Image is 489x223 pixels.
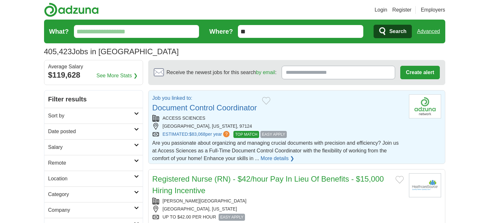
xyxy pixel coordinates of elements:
[152,140,399,161] span: Are you passionate about organizing and managing crucial documents with precision and efficiency?...
[189,132,205,137] span: $83,068
[375,6,387,14] a: Login
[44,139,143,155] a: Salary
[395,176,404,184] button: Add to favorite jobs
[44,90,143,108] h2: Filter results
[44,46,72,57] span: 405,423
[44,202,143,218] a: Company
[421,6,445,14] a: Employers
[48,175,134,183] h2: Location
[44,186,143,202] a: Category
[48,143,134,151] h2: Salary
[48,64,139,69] div: Average Salary
[48,69,139,81] div: $119,628
[223,131,230,137] span: ?
[44,171,143,186] a: Location
[44,124,143,139] a: Date posted
[48,191,134,198] h2: Category
[48,159,134,167] h2: Remote
[262,97,270,105] button: Add to favorite jobs
[389,25,406,38] span: Search
[49,27,69,36] label: What?
[400,66,439,79] button: Create alert
[96,72,138,80] a: See More Stats ❯
[260,131,287,138] span: EASY APPLY
[152,206,404,212] div: [GEOGRAPHIC_DATA], [US_STATE]
[219,214,245,221] span: EASY APPLY
[48,112,134,120] h2: Sort by
[409,94,441,118] img: Company logo
[261,155,294,162] a: More details ❯
[392,6,412,14] a: Register
[152,123,404,130] div: [GEOGRAPHIC_DATA], [US_STATE], 97124
[152,214,404,221] div: UP TO $42.00 PER HOUR
[163,131,231,138] a: ESTIMATED:$83,068per year?
[152,103,257,112] a: Document Control Coordinator
[44,3,99,17] img: Adzuna logo
[152,198,404,204] div: [PERSON_NAME][GEOGRAPHIC_DATA]
[256,70,275,75] a: by email
[167,69,276,76] span: Receive the newest jobs for this search :
[48,128,134,135] h2: Date posted
[44,108,143,124] a: Sort by
[152,94,257,102] p: Job you linked to:
[374,25,412,38] button: Search
[409,173,441,197] img: Company logo
[233,131,259,138] span: TOP MATCH
[417,25,440,38] a: Advanced
[44,155,143,171] a: Remote
[152,175,384,195] a: Registered Nurse (RN) - $42/hour Pay In Lieu Of Benefits - $15,000 Hiring Incentive
[209,27,233,36] label: Where?
[152,115,404,122] div: ACCESS SCIENCES
[48,206,134,214] h2: Company
[44,47,179,56] h1: Jobs in [GEOGRAPHIC_DATA]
